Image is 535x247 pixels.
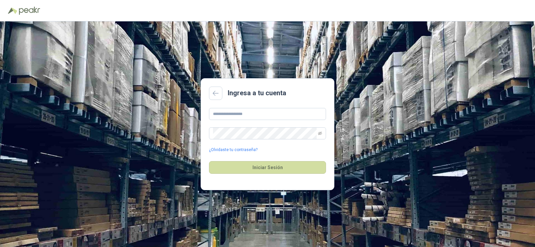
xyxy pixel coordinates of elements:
h2: Ingresa a tu cuenta [228,88,286,98]
button: Iniciar Sesión [209,161,326,174]
img: Logo [8,7,17,14]
span: eye-invisible [318,131,322,135]
a: ¿Olvidaste tu contraseña? [209,147,257,153]
img: Peakr [19,7,40,15]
